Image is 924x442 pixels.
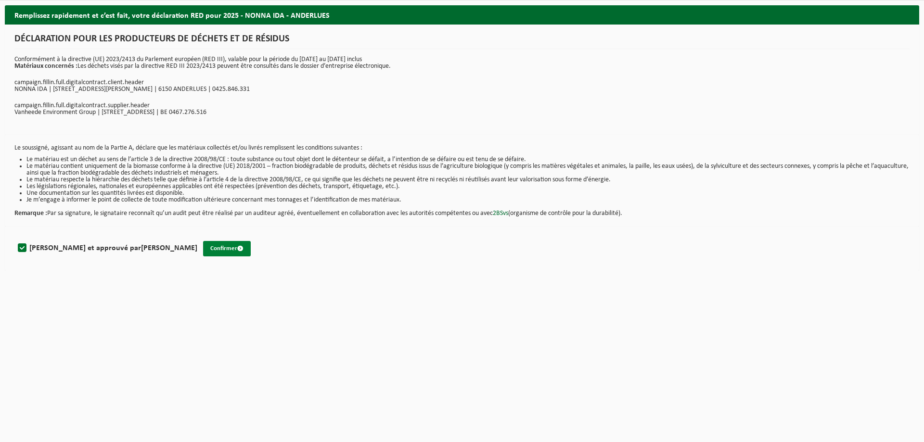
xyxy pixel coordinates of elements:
h2: Remplissez rapidement et c’est fait, votre déclaration RED pour 2025 - NONNA IDA - ANDERLUES [5,5,919,24]
strong: [PERSON_NAME] [141,244,197,252]
li: Une documentation sur les quantités livrées est disponible. [26,190,910,197]
h1: DÉCLARATION POUR LES PRODUCTEURS DE DÉCHETS ET DE RÉSIDUS [14,34,910,49]
p: campaign.fillin.full.digitalcontract.client.header [14,79,910,86]
p: Par sa signature, le signataire reconnaît qu’un audit peut être réalisé par un auditeur agréé, év... [14,203,910,217]
p: Conformément à la directive (UE) 2023/2413 du Parlement européen (RED III), valable pour la pério... [14,56,910,70]
p: Vanheede Environment Group | [STREET_ADDRESS] | BE 0467.276.516 [14,109,910,116]
p: Le soussigné, agissant au nom de la Partie A, déclare que les matériaux collectés et/ou livrés re... [14,145,910,152]
label: [PERSON_NAME] et approuvé par [16,241,197,255]
li: Je m’engage à informer le point de collecte de toute modification ultérieure concernant mes tonna... [26,197,910,203]
li: Le matériau contient uniquement de la biomasse conforme à la directive (UE) 2018/2001 – fraction ... [26,163,910,177]
strong: Matériaux concernés : [14,63,77,70]
p: NONNA IDA | [STREET_ADDRESS][PERSON_NAME] | 6150 ANDERLUES | 0425.846.331 [14,86,910,93]
p: campaign.fillin.full.digitalcontract.supplier.header [14,102,910,109]
strong: Remarque : [14,210,47,217]
li: Le matériau est un déchet au sens de l’article 3 de la directive 2008/98/CE : toute substance ou ... [26,156,910,163]
button: Confirmer [203,241,251,256]
li: Le matériau respecte la hiérarchie des déchets telle que définie à l’article 4 de la directive 20... [26,177,910,183]
a: 2BSvs [493,210,508,217]
li: Les législations régionales, nationales et européennes applicables ont été respectées (prévention... [26,183,910,190]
